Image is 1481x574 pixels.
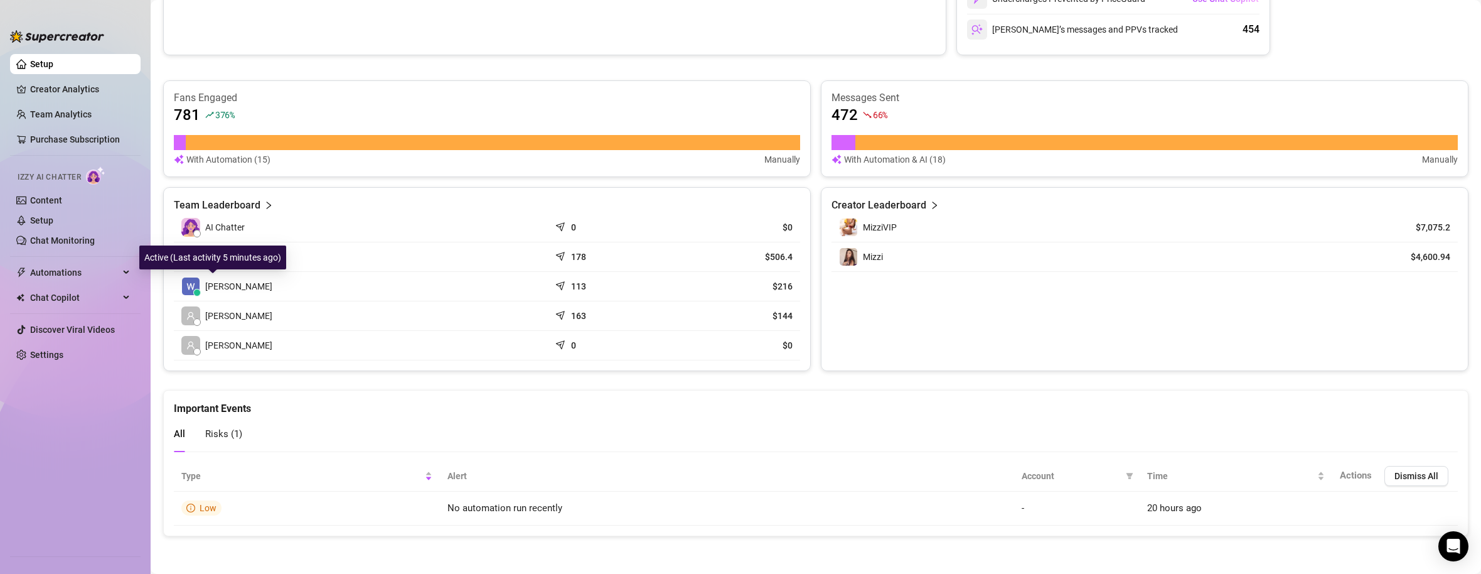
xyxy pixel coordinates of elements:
[863,252,883,262] span: Mizzi
[1147,469,1315,483] span: Time
[186,341,195,350] span: user
[1393,251,1450,263] article: $4,600.94
[186,153,270,166] article: With Automation (15)
[205,309,272,323] span: [PERSON_NAME]
[1022,469,1121,483] span: Account
[174,91,800,105] article: Fans Engaged
[174,153,184,166] img: svg%3e
[863,111,872,119] span: fall
[181,218,200,237] img: izzy-ai-chatter-avatar-DDCN_rTZ.svg
[30,263,119,283] span: Automations
[1393,221,1450,234] article: $7,075.2
[1340,470,1372,481] span: Actions
[264,198,273,213] span: right
[831,105,858,125] article: 472
[174,391,1458,416] div: Important Events
[139,246,286,269] div: Active (Last activity 5 minutes ago)
[1243,22,1259,37] div: 454
[831,198,926,213] article: Creator Leaderboard
[571,280,586,293] article: 113
[682,310,793,322] article: $144
[840,248,857,266] img: Mizzi
[174,428,185,440] span: All
[682,251,793,263] article: $506.4
[1022,502,1024,514] span: -
[844,153,946,166] article: With Automation & AI (18)
[1126,472,1133,480] span: filter
[555,337,568,350] span: send
[1438,531,1468,561] div: Open Intercom Messenger
[205,338,272,352] span: [PERSON_NAME]
[30,79,131,99] a: Creator Analytics
[764,153,800,166] article: Manually
[174,105,200,125] article: 781
[555,249,568,261] span: send
[205,428,242,440] span: Risks ( 1 )
[967,19,1178,40] div: [PERSON_NAME]’s messages and PPVs tracked
[555,308,568,320] span: send
[16,293,24,302] img: Chat Copilot
[873,109,887,121] span: 66 %
[10,30,104,43] img: logo-BBDzfeDw.svg
[182,278,200,295] img: William Daigle
[205,111,214,119] span: rise
[682,221,793,234] article: $0
[1147,502,1202,514] span: 20 hours ago
[30,59,53,69] a: Setup
[18,171,81,183] span: Izzy AI Chatter
[930,198,939,213] span: right
[971,24,983,35] img: svg%3e
[571,310,586,322] article: 163
[1123,467,1136,485] span: filter
[840,219,857,236] img: MizziVIP
[16,268,26,278] span: thunderbolt
[86,166,105,185] img: AI Chatter
[30,215,53,225] a: Setup
[30,288,119,308] span: Chat Copilot
[205,279,272,293] span: [PERSON_NAME]
[186,311,195,320] span: user
[571,221,576,234] article: 0
[571,251,586,263] article: 178
[1384,466,1448,486] button: Dismiss All
[30,195,62,205] a: Content
[447,502,562,514] span: No automation run recently
[30,236,95,246] a: Chat Monitoring
[30,129,131,149] a: Purchase Subscription
[1422,153,1458,166] article: Manually
[30,325,115,335] a: Discover Viral Videos
[555,219,568,232] span: send
[831,153,842,166] img: svg%3e
[174,461,440,492] th: Type
[440,461,1014,492] th: Alert
[1140,461,1332,492] th: Time
[200,503,217,513] span: Low
[555,278,568,291] span: send
[863,222,897,232] span: MizziVIP
[215,109,235,121] span: 376 %
[682,339,793,352] article: $0
[30,350,63,360] a: Settings
[186,504,195,512] span: info-circle
[30,109,92,119] a: Team Analytics
[571,339,576,352] article: 0
[205,220,245,234] span: AI Chatter
[181,469,422,483] span: Type
[174,198,260,213] article: Team Leaderboard
[1394,471,1438,481] span: Dismiss All
[831,91,1458,105] article: Messages Sent
[682,280,793,293] article: $216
